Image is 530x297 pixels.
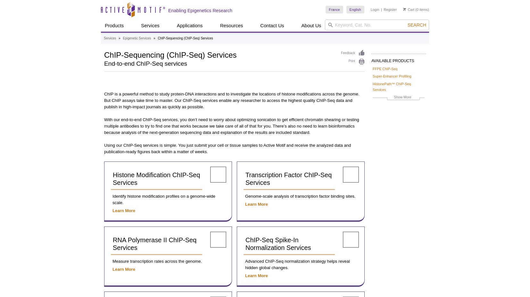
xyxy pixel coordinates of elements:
[101,20,128,32] a: Products
[123,36,151,41] a: Epigenetic Services
[245,273,268,278] a: Learn More
[406,22,428,28] button: Search
[104,36,116,41] a: Services
[153,37,155,40] li: »
[373,66,397,72] a: FFPE ChIP-Seq
[158,37,213,40] li: ChIP-Sequencing (ChIP-Seq) Services
[111,258,225,265] p: Measure transcription rates across the genome.
[373,81,425,93] a: HistonePath™ ChIP-Seq Services
[173,20,207,32] a: Applications
[104,117,365,136] p: With our end-to-end ChIP-Seq services, you don’t need to worry about optimizing sonication to get...
[373,94,425,102] a: Show More
[104,50,335,59] h1: ChIP-Sequencing (ChIP-Seq) Services
[119,37,120,40] li: »
[298,20,325,32] a: About Us
[403,8,406,11] img: Your Cart
[343,232,359,248] img: ChIP-Seq spike-in normalization
[245,171,332,186] span: Transcription Factor ChIP-Seq Services
[245,236,311,251] span: ChIP-Seq Spike-In Normalization Services
[244,168,335,190] a: Transcription Factor ChIP-Seq Services
[111,168,202,190] a: Histone Modification ChIP-Seq Services
[113,236,196,251] span: RNA Polymerase II ChIP-Seq Services
[325,20,429,30] input: Keyword, Cat. No.
[168,8,232,13] h2: Enabling Epigenetics Research
[343,167,359,183] img: transcription factor ChIP-Seq
[373,73,411,79] a: Super-Enhancer Profiling
[384,7,397,12] a: Register
[403,6,429,13] li: (0 items)
[112,208,135,213] a: Learn More
[216,20,247,32] a: Resources
[403,7,414,12] a: Cart
[104,61,335,67] h2: End-to-end ChIP-Seq services
[210,167,226,183] img: histone modification ChIP-Seq
[244,233,335,255] a: ChIP-Seq Spike-In Normalization Services
[112,267,135,272] a: Learn More
[408,22,426,28] span: Search
[244,258,358,271] p: Advanced ChIP-Seq normalization strategy helps reveal hidden global changes.
[341,50,365,57] a: Feedback
[341,58,365,65] a: Print
[137,20,163,32] a: Services
[104,142,365,155] p: Using our ChIP-Seq services is simple. You just submit your cell or tissue samples to Active Moti...
[113,171,200,186] span: Histone Modification ChIP-Seq Services
[346,6,364,13] a: English
[371,54,426,65] h2: AVAILABLE PRODUCTS
[210,232,226,248] img: RNA pol II ChIP-Seq
[256,20,288,32] a: Contact Us
[104,91,365,110] p: ChIP is a powerful method to study protein-DNA interactions and to investigate the locations of h...
[371,7,379,12] a: Login
[244,193,358,200] p: Genome-scale analysis of transcription factor binding sites.
[381,6,382,13] li: |
[326,6,343,13] a: France
[111,233,202,255] a: RNA Polymerase II ChIP-Seq Services
[111,193,225,206] p: Identify histone modification profiles on a genome-wide scale.
[245,202,268,207] a: Learn More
